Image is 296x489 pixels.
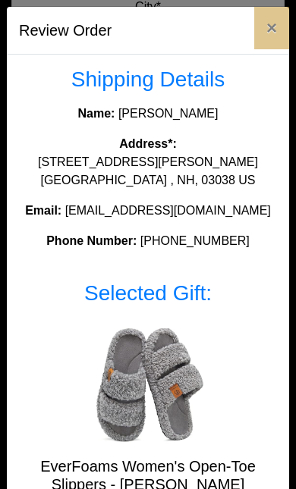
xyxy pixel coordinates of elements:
button: Close [254,7,289,49]
h3: Selected Gift: [19,281,277,306]
strong: Email: [25,204,61,217]
span: [PHONE_NUMBER] [140,234,250,247]
h3: Shipping Details [19,67,277,92]
span: [PERSON_NAME] [118,107,219,120]
span: [EMAIL_ADDRESS][DOMAIN_NAME] [65,204,271,217]
strong: Phone Number: [46,234,137,247]
strong: Name: [78,107,115,120]
span: × [266,17,277,38]
span: [STREET_ADDRESS][PERSON_NAME] [GEOGRAPHIC_DATA] , NH, 03038 US [38,155,258,187]
h5: Review Order [19,19,112,42]
strong: Address*: [119,137,177,150]
img: EverFoams Women's Open-Toe Slippers - Fuzzy Grey [87,324,209,445]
